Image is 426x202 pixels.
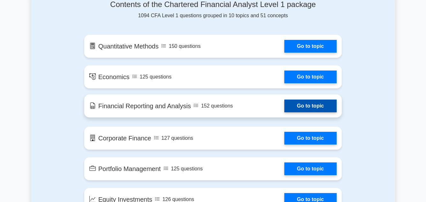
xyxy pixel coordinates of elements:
[284,71,337,83] a: Go to topic
[284,100,337,112] a: Go to topic
[284,162,337,175] a: Go to topic
[284,40,337,53] a: Go to topic
[284,132,337,145] a: Go to topic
